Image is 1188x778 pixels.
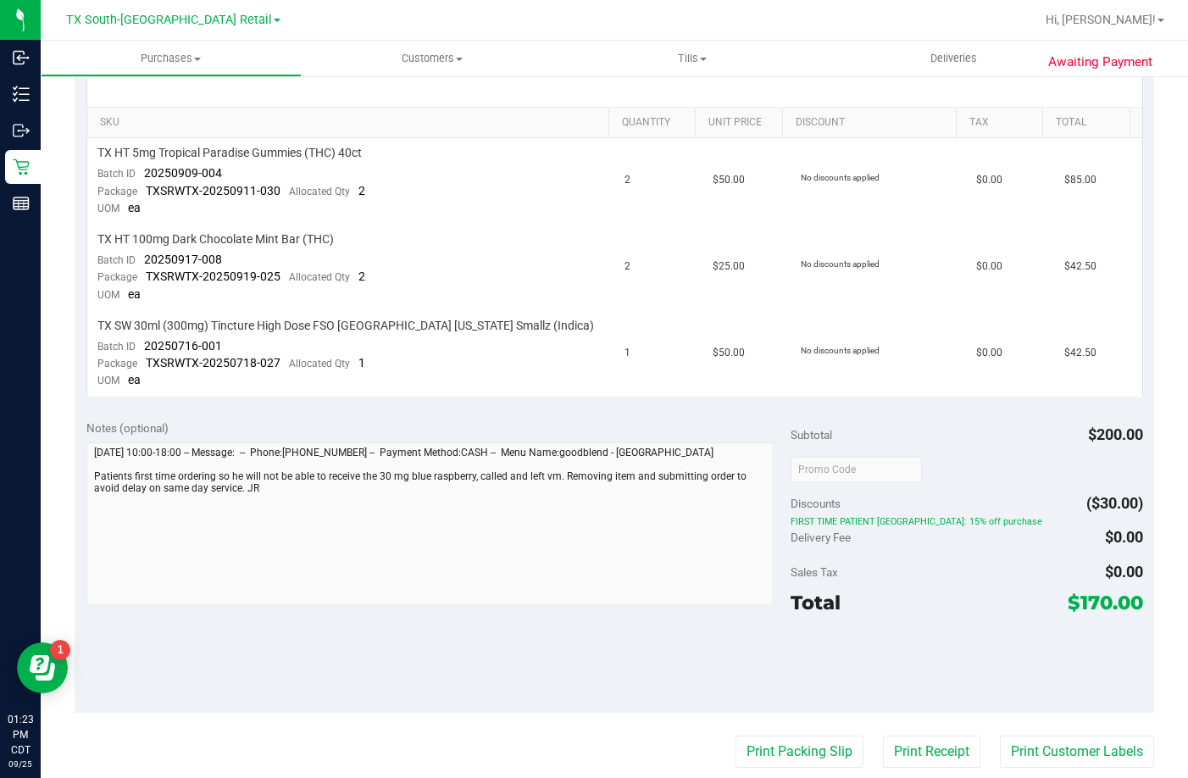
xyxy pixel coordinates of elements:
[146,184,280,197] span: TXSRWTX-20250911-030
[146,270,280,283] span: TXSRWTX-20250919-025
[41,41,302,76] a: Purchases
[791,428,832,442] span: Subtotal
[713,172,745,188] span: $50.00
[302,41,563,76] a: Customers
[969,116,1036,130] a: Tax
[976,258,1002,275] span: $0.00
[791,531,851,544] span: Delivery Fee
[736,736,863,768] button: Print Packing Slip
[128,201,141,214] span: ea
[908,51,1000,66] span: Deliveries
[713,345,745,361] span: $50.00
[801,259,880,269] span: No discounts applied
[42,51,301,66] span: Purchases
[17,642,68,693] iframe: Resource center
[13,86,30,103] inline-svg: Inventory
[50,640,70,660] iframe: Resource center unread badge
[358,356,365,370] span: 1
[289,186,350,197] span: Allocated Qty
[1048,53,1152,72] span: Awaiting Payment
[1086,494,1143,512] span: ($30.00)
[563,51,823,66] span: Tills
[976,172,1002,188] span: $0.00
[146,356,280,370] span: TXSRWTX-20250718-027
[97,289,119,301] span: UOM
[1064,172,1096,188] span: $85.00
[13,195,30,212] inline-svg: Reports
[303,51,562,66] span: Customers
[1000,736,1154,768] button: Print Customer Labels
[144,253,222,266] span: 20250917-008
[1088,425,1143,443] span: $200.00
[1064,345,1096,361] span: $42.50
[97,318,594,334] span: TX SW 30ml (300mg) Tincture High Dose FSO [GEOGRAPHIC_DATA] [US_STATE] Smallz (Indica)
[13,158,30,175] inline-svg: Retail
[1105,528,1143,546] span: $0.00
[97,203,119,214] span: UOM
[86,421,169,435] span: Notes (optional)
[713,258,745,275] span: $25.00
[883,736,980,768] button: Print Receipt
[8,758,33,770] p: 09/25
[97,341,136,353] span: Batch ID
[100,116,602,130] a: SKU
[1068,591,1143,614] span: $170.00
[625,172,630,188] span: 2
[289,358,350,370] span: Allocated Qty
[358,184,365,197] span: 2
[625,345,630,361] span: 1
[97,254,136,266] span: Batch ID
[97,168,136,180] span: Batch ID
[97,145,362,161] span: TX HT 5mg Tropical Paradise Gummies (THC) 40ct
[358,270,365,283] span: 2
[128,373,141,386] span: ea
[1064,258,1096,275] span: $42.50
[97,231,334,247] span: TX HT 100mg Dark Chocolate Mint Bar (THC)
[1105,563,1143,581] span: $0.00
[563,41,824,76] a: Tills
[144,166,222,180] span: 20250909-004
[801,173,880,182] span: No discounts applied
[708,116,775,130] a: Unit Price
[8,712,33,758] p: 01:23 PM CDT
[791,488,841,519] span: Discounts
[97,358,137,370] span: Package
[13,49,30,66] inline-svg: Inbound
[13,122,30,139] inline-svg: Outbound
[791,591,841,614] span: Total
[791,457,922,482] input: Promo Code
[97,186,137,197] span: Package
[801,346,880,355] span: No discounts applied
[97,375,119,386] span: UOM
[66,13,272,27] span: TX South-[GEOGRAPHIC_DATA] Retail
[289,271,350,283] span: Allocated Qty
[97,271,137,283] span: Package
[791,565,838,579] span: Sales Tax
[823,41,1084,76] a: Deliveries
[144,339,222,353] span: 20250716-001
[1056,116,1123,130] a: Total
[796,116,949,130] a: Discount
[976,345,1002,361] span: $0.00
[622,116,689,130] a: Quantity
[791,516,1143,528] span: FIRST TIME PATIENT [GEOGRAPHIC_DATA]: 15% off purchase
[1046,13,1156,26] span: Hi, [PERSON_NAME]!
[128,287,141,301] span: ea
[625,258,630,275] span: 2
